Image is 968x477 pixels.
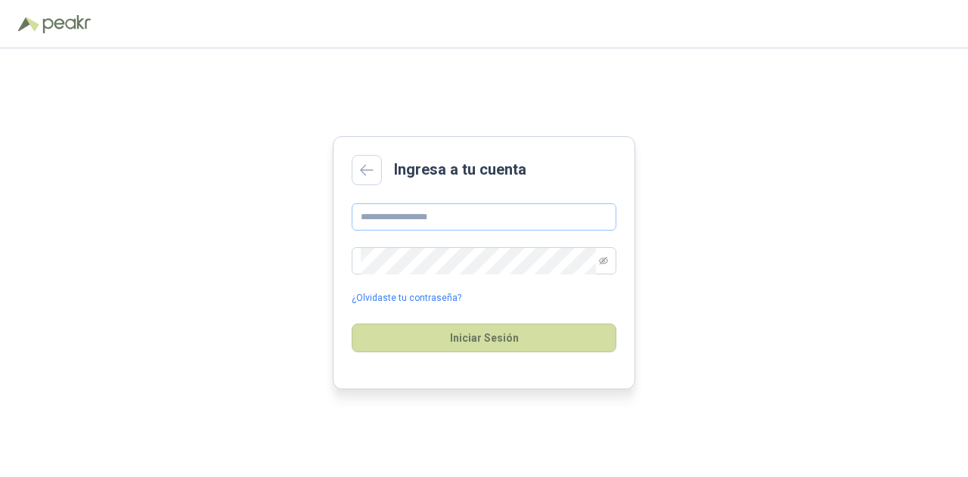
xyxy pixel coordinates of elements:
span: eye-invisible [599,256,608,265]
button: Iniciar Sesión [352,324,616,352]
a: ¿Olvidaste tu contraseña? [352,291,461,305]
h2: Ingresa a tu cuenta [394,158,526,181]
img: Logo [18,17,39,32]
img: Peakr [42,15,91,33]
